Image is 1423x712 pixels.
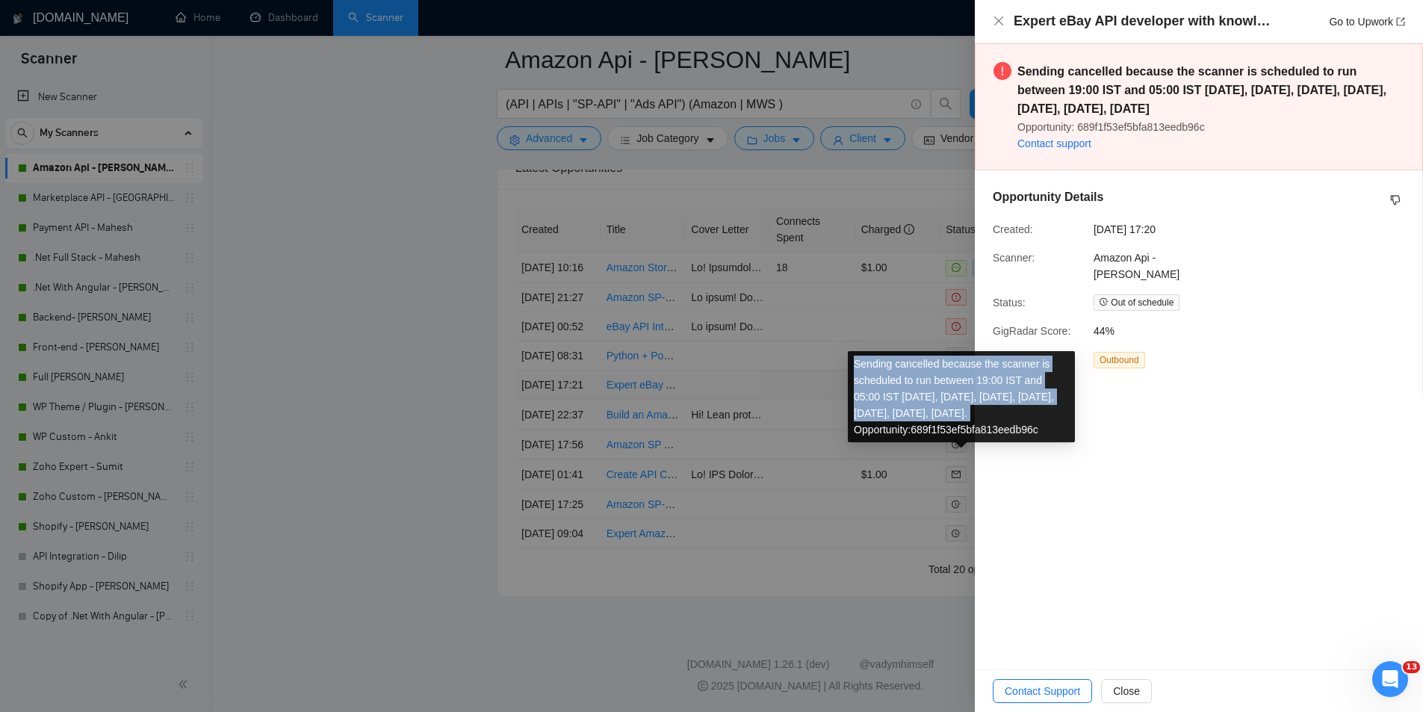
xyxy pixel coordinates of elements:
[1005,683,1080,699] span: Contact Support
[72,7,109,19] h1: Mariia
[848,351,1075,442] div: Sending cancelled because the scanner is scheduled to run between 19:00 IST and 05:00 IST [DATE],...
[1094,221,1318,238] span: [DATE] 17:20
[1094,323,1318,339] span: 44%
[993,62,1011,80] span: exclamation-circle
[993,15,1005,27] span: close
[1017,121,1205,133] span: Opportunity: 689f1f53ef5bfa813eedb96c
[1017,137,1091,149] a: Contact support
[256,471,280,495] button: Send a message…
[66,111,96,122] span: Mariia
[31,105,55,129] img: Profile image for Mariia
[10,6,38,34] button: go back
[234,6,262,34] button: Home
[1386,191,1404,209] button: dislike
[1390,194,1401,206] span: dislike
[1101,679,1152,703] button: Close
[71,477,83,489] button: Gif picker
[993,297,1026,309] span: Status:
[1396,17,1405,26] span: export
[993,679,1092,703] button: Contact Support
[31,141,255,168] b: New session with [PERSON_NAME] - [DATE]!
[993,223,1033,235] span: Created:
[1329,16,1405,28] a: Go to Upworkexport
[993,188,1103,206] h5: Opportunity Details
[1113,683,1140,699] span: Close
[13,446,286,471] textarea: Message…
[96,111,203,122] span: from [DOMAIN_NAME]
[47,477,59,489] button: Emoji picker
[1100,297,1109,306] span: field-time
[31,140,268,170] div: 🆕
[72,19,139,34] p: Active 2h ago
[1094,252,1179,280] span: Amazon Api - [PERSON_NAME]
[12,86,287,240] div: Mariia says…
[1403,661,1420,673] span: 13
[993,325,1070,337] span: GigRadar Score:
[12,86,287,222] div: Profile image for MariiaMariiafrom [DOMAIN_NAME]🆕New session with [PERSON_NAME] - [DATE]!🧪[PERSON...
[993,15,1005,28] button: Close
[1094,352,1145,368] span: Outbound
[1017,65,1386,115] strong: Sending cancelled because the scanner is scheduled to run between 19:00 IST and 05:00 IST [DATE],...
[1094,294,1179,311] span: Out of schedule
[993,252,1035,264] span: Scanner:
[95,477,107,489] button: Start recording
[1372,661,1408,697] iframe: Intercom live chat
[262,6,289,33] div: Close
[1014,12,1275,31] h4: Expert eBay API developer with knowledge of all eBay API's
[23,477,35,489] button: Upload attachment
[43,8,66,32] img: Profile image for Mariia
